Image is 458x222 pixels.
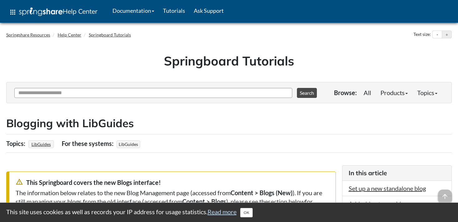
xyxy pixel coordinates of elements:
span: warning_amber [16,178,23,186]
a: Products [376,86,413,99]
a: section below [268,198,305,205]
a: Topics [413,86,442,99]
h2: Blogging with LibGuides [6,116,452,131]
a: All [359,86,376,99]
button: Search [297,88,317,98]
strong: Content > Blogs [182,198,226,205]
div: This Springboard covers the new Blogs interface! [16,178,329,187]
a: Help Center [58,32,81,37]
div: Text size: [412,31,432,39]
a: Read more [208,208,236,215]
a: Set up a new standalone blog [349,185,426,192]
a: Documentation [108,3,159,18]
a: arrow_upward [438,190,452,198]
span: Help Center [63,7,98,15]
div: Topics: [6,138,27,149]
span: arrow_upward [438,190,452,203]
a: Springboard Tutorials [89,32,131,37]
strong: Content > Blogs (New) [231,189,293,196]
img: Springshare [19,7,63,16]
span: apps [9,8,17,16]
button: Increase text size [442,31,451,38]
a: Tutorials [159,3,189,18]
a: apps Help Center [5,3,102,22]
div: For these systems: [62,138,115,149]
span: LibGuides [117,140,140,148]
a: LibGuides [31,140,52,149]
div: The information below relates to the new Blog Management page (accessed from ). If you are still ... [16,188,329,215]
p: Browse: [334,88,357,97]
button: Close [240,208,253,217]
a: Add a blog to a guide [349,200,404,207]
h1: Springboard Tutorials [11,52,447,70]
a: Ask Support [189,3,228,18]
a: Springshare Resources [6,32,50,37]
h3: In this article [349,169,446,177]
button: Decrease text size [432,31,442,38]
